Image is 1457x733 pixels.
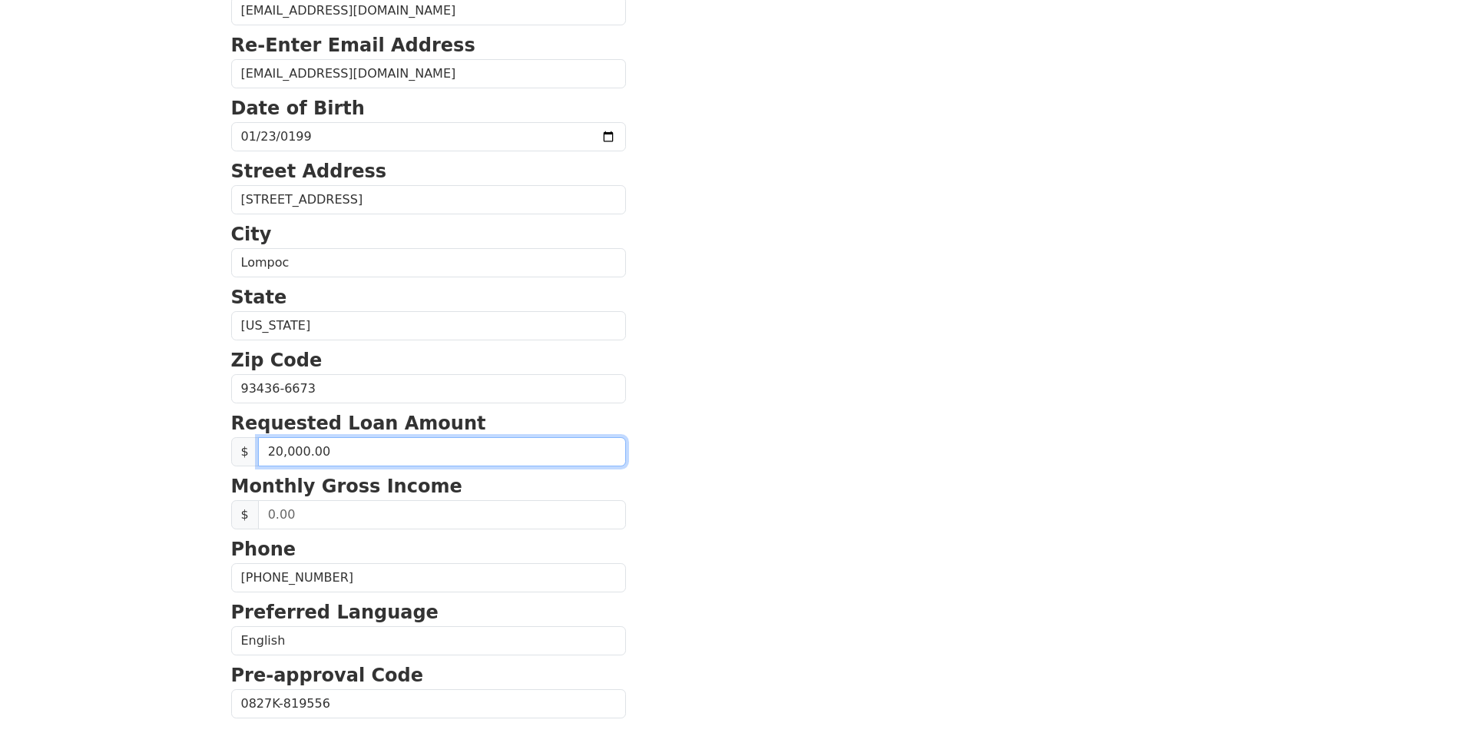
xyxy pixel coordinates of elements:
[231,98,365,119] strong: Date of Birth
[231,350,323,371] strong: Zip Code
[231,602,439,623] strong: Preferred Language
[231,224,272,245] strong: City
[231,161,387,182] strong: Street Address
[231,287,287,308] strong: State
[231,665,424,686] strong: Pre-approval Code
[258,437,626,466] input: 0.00
[231,689,626,718] input: Pre-approval Code
[231,35,475,56] strong: Re-Enter Email Address
[231,185,626,214] input: Street Address
[231,374,626,403] input: Zip Code
[231,500,259,529] span: $
[258,500,626,529] input: 0.00
[231,248,626,277] input: City
[231,539,296,560] strong: Phone
[231,59,626,88] input: Re-Enter Email Address
[231,563,626,592] input: Phone
[231,437,259,466] span: $
[231,413,486,434] strong: Requested Loan Amount
[231,473,626,500] p: Monthly Gross Income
